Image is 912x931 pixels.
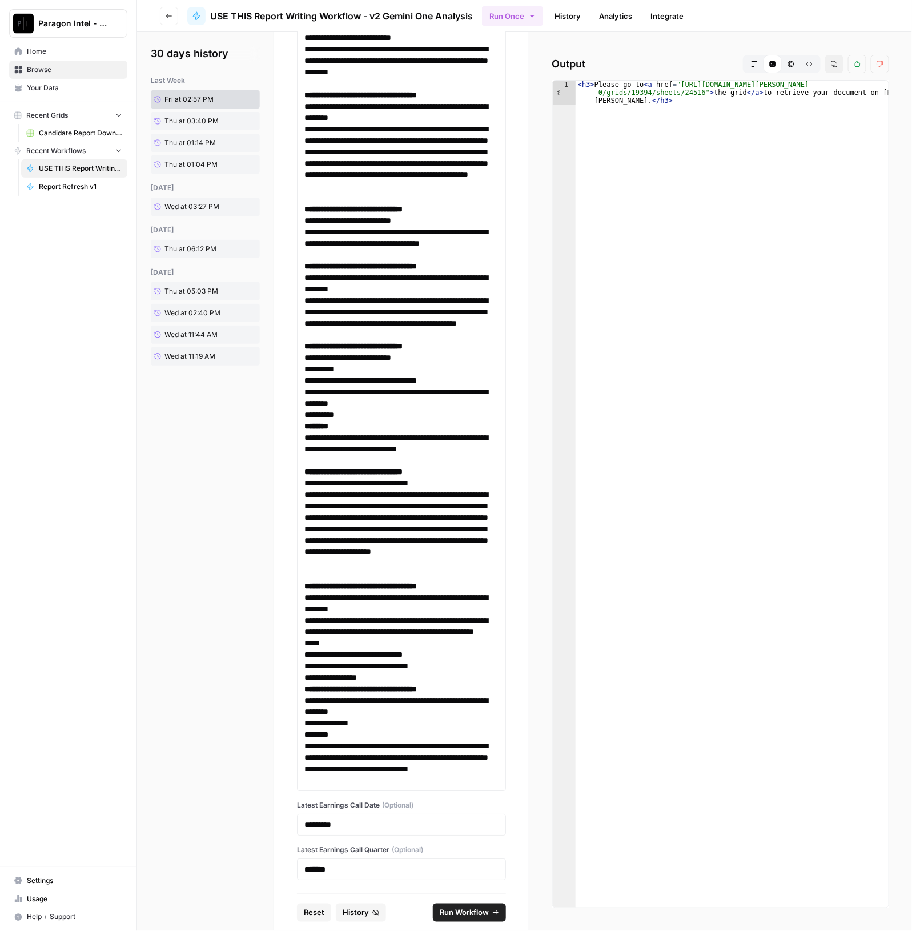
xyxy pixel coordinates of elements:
div: [DATE] [151,225,260,235]
span: Help + Support [27,912,122,922]
span: Candidate Report Download Sheet [39,128,122,138]
span: USE THIS Report Writing Workflow - v2 Gemini One Analysis [210,9,473,23]
a: Integrate [644,7,690,25]
span: Wed at 03:27 PM [164,202,219,212]
button: Workspace: Paragon Intel - Bill / Ty / Colby R&D [9,9,127,38]
span: Info, read annotations row 1 [553,81,563,89]
button: Recent Workflows [9,142,127,159]
h2: Output [552,55,889,73]
span: Wed at 11:19 AM [164,351,215,362]
span: Wed at 11:44 AM [164,330,218,340]
a: Thu at 05:03 PM [151,282,236,300]
a: Report Refresh v1 [21,178,127,196]
label: Latest Earnings Call Quarter [297,845,506,855]
span: Recent Workflows [26,146,86,156]
a: Thu at 03:40 PM [151,112,236,130]
span: Thu at 05:03 PM [164,286,218,296]
label: Latest Earnings Call Date [297,800,506,810]
a: Thu at 06:12 PM [151,240,236,258]
a: Thu at 01:14 PM [151,134,236,152]
span: Thu at 01:14 PM [164,138,216,148]
span: Recent Grids [26,110,68,121]
h2: 30 days history [151,46,260,62]
a: Thu at 01:04 PM [151,155,236,174]
a: Home [9,42,127,61]
div: [DATE] [151,183,260,193]
span: (Optional) [382,800,413,810]
span: Wed at 02:40 PM [164,308,220,318]
span: Reset [304,907,324,918]
a: Fri at 02:57 PM [151,90,236,109]
span: Paragon Intel - Bill / Ty / [PERSON_NAME] R&D [38,18,107,29]
a: Wed at 03:27 PM [151,198,236,216]
button: Run Once [482,6,543,26]
a: USE THIS Report Writing Workflow - v2 Gemini One Analysis [187,7,473,25]
a: Wed at 11:44 AM [151,326,236,344]
a: Analytics [592,7,639,25]
div: last week [151,75,260,86]
span: Settings [27,876,122,886]
a: USE THIS Report Writing Workflow - v2 Gemini One Analysis [21,159,127,178]
button: Recent Grids [9,107,127,124]
a: Wed at 02:40 PM [151,304,236,322]
span: Usage [27,894,122,904]
span: Fri at 02:57 PM [164,94,214,105]
a: Browse [9,61,127,79]
span: Report Refresh v1 [39,182,122,192]
div: 1 [553,81,576,105]
button: Help + Support [9,908,127,926]
span: (Optional) [392,845,423,855]
span: Your Data [27,83,122,93]
button: Reset [297,904,331,922]
span: Thu at 06:12 PM [164,244,216,254]
span: USE THIS Report Writing Workflow - v2 Gemini One Analysis [39,163,122,174]
a: History [548,7,588,25]
a: Settings [9,872,127,890]
a: Usage [9,890,127,908]
span: Run Workflow [440,907,489,918]
a: Your Data [9,79,127,97]
a: Wed at 11:19 AM [151,347,236,366]
span: History [343,907,369,918]
span: Browse [27,65,122,75]
span: Home [27,46,122,57]
span: Thu at 03:40 PM [164,116,219,126]
button: History [336,904,386,922]
span: Thu at 01:04 PM [164,159,218,170]
div: [DATE] [151,267,260,278]
a: Candidate Report Download Sheet [21,124,127,142]
button: Run Workflow [433,904,506,922]
img: Paragon Intel - Bill / Ty / Colby R&D Logo [13,13,34,34]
